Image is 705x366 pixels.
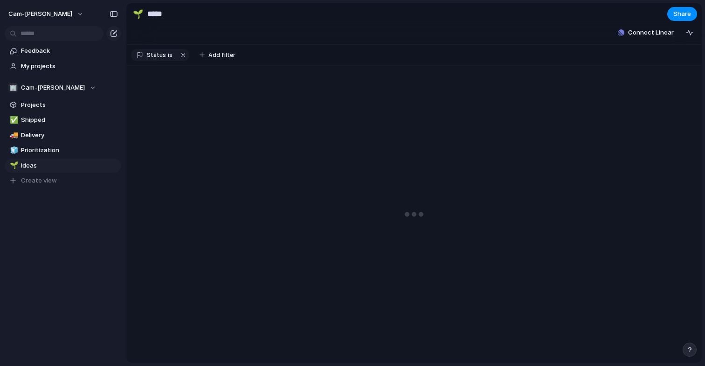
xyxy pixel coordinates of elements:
span: Feedback [21,46,118,56]
button: is [166,50,174,60]
a: 🚚Delivery [5,128,121,142]
span: Prioritization [21,146,118,155]
a: 🌱Ideas [5,159,121,173]
button: Share [667,7,697,21]
span: Connect Linear [628,28,674,37]
span: Ideas [21,161,118,170]
span: Status [147,51,166,59]
a: Projects [5,98,121,112]
span: is [168,51,173,59]
span: Cam-[PERSON_NAME] [21,83,85,92]
div: 🧊 [10,145,16,156]
a: 🧊Prioritization [5,143,121,157]
button: 🏢Cam-[PERSON_NAME] [5,81,121,95]
button: 🌱 [131,7,145,21]
span: My projects [21,62,118,71]
div: 🌱 [10,160,16,171]
button: ✅ [8,115,18,125]
div: 🚚 [10,130,16,141]
button: Add filter [194,49,241,62]
span: Delivery [21,131,118,140]
button: 🚚 [8,131,18,140]
div: ✅ [10,115,16,126]
button: Connect Linear [614,26,677,40]
a: Feedback [5,44,121,58]
span: Shipped [21,115,118,125]
span: cam-[PERSON_NAME] [8,9,72,19]
div: 🏢 [8,83,18,92]
a: ✅Shipped [5,113,121,127]
span: Share [673,9,691,19]
span: Add filter [208,51,235,59]
button: 🌱 [8,161,18,170]
button: cam-[PERSON_NAME] [4,7,89,21]
a: My projects [5,59,121,73]
span: Create view [21,176,57,185]
button: 🧊 [8,146,18,155]
button: Create view [5,174,121,188]
div: 🌱 [133,7,143,20]
span: Projects [21,100,118,110]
